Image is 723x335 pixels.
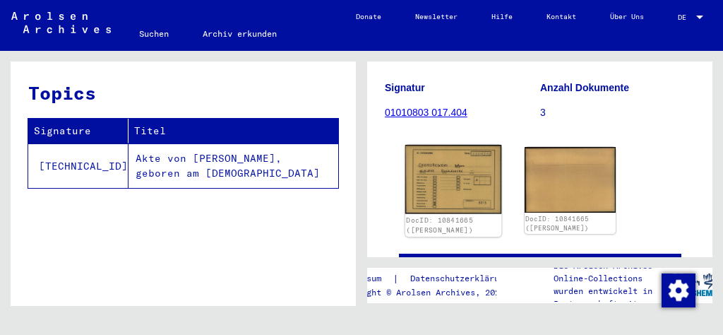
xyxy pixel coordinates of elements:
img: 002.jpg [525,147,616,213]
a: DocID: 10841665 ([PERSON_NAME]) [525,215,589,233]
td: Akte von [PERSON_NAME], geboren am [DEMOGRAPHIC_DATA] [129,143,338,188]
div: Zustimmung ändern [661,273,695,307]
th: Titel [129,119,338,143]
img: Zustimmung ändern [662,274,695,307]
b: Signatur [385,82,425,93]
a: Datenschutzerklärung [399,271,526,286]
b: Anzahl Dokumente [540,82,629,93]
th: Signature [28,119,129,143]
img: 001.jpg [405,145,501,214]
h3: Topics [28,79,337,107]
p: 3 [540,105,695,120]
a: 01010803 017.404 [385,107,467,118]
a: Archiv erkunden [186,17,294,51]
a: DocID: 10841665 ([PERSON_NAME]) [406,216,473,235]
p: wurden entwickelt in Partnerschaft mit [554,285,669,310]
p: Die Arolsen Archives Online-Collections [554,259,669,285]
span: DE [678,13,693,21]
td: [TECHNICAL_ID] [28,143,129,188]
img: Arolsen_neg.svg [11,12,111,33]
div: | [337,271,526,286]
a: Suchen [122,17,186,51]
p: Copyright © Arolsen Archives, 2021 [337,286,526,299]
